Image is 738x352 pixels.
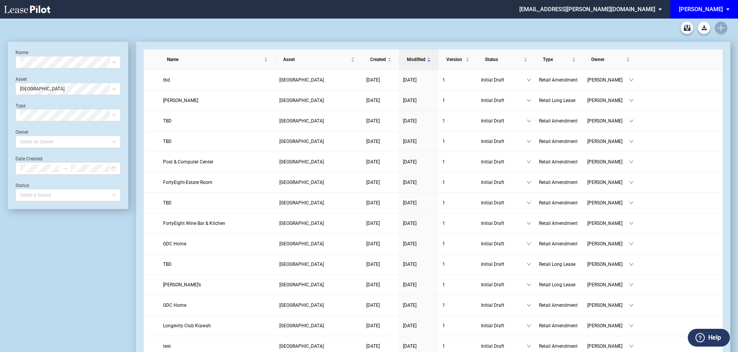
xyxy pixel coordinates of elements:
a: [PERSON_NAME] [163,97,272,104]
th: Created [362,49,399,70]
span: Freshfields Village [279,262,324,267]
span: [DATE] [366,323,380,328]
a: 1 [442,138,473,145]
span: 1 [442,200,445,206]
span: [PERSON_NAME] [587,179,629,186]
span: [DATE] [366,241,380,247]
span: 1 [442,343,445,349]
span: [DATE] [403,241,417,247]
button: Help [688,329,730,347]
a: [DATE] [403,301,435,309]
a: [GEOGRAPHIC_DATA] [279,138,359,145]
span: Status [485,56,522,63]
span: Freshfields Village [279,200,324,206]
span: 1 [442,98,445,103]
a: [DATE] [366,322,395,330]
div: [PERSON_NAME] [679,6,723,13]
span: Retail Long Lease [539,98,575,103]
span: [DATE] [366,303,380,308]
span: [PERSON_NAME] [587,301,629,309]
span: down [527,221,531,226]
span: Initial Draft [481,240,527,248]
a: 1 [442,342,473,350]
span: down [527,344,531,349]
span: Post & Computer Center [163,159,213,165]
th: Owner [583,49,638,70]
span: [DATE] [403,159,417,165]
span: [PERSON_NAME] [587,117,629,125]
a: [DATE] [366,179,395,186]
span: down [629,241,634,246]
a: [GEOGRAPHIC_DATA] [279,179,359,186]
span: [DATE] [403,118,417,124]
span: [PERSON_NAME] [587,158,629,166]
span: [DATE] [403,180,417,185]
span: Initial Draft [481,219,527,227]
a: [DATE] [403,322,435,330]
span: Initial Draft [481,199,527,207]
span: down [629,221,634,226]
a: Retail Amendment [539,322,580,330]
span: FortyEight-Estate Room [163,180,213,185]
span: [DATE] [403,98,417,103]
a: [GEOGRAPHIC_DATA] [279,322,359,330]
a: Retail Amendment [539,301,580,309]
a: [GEOGRAPHIC_DATA] [279,76,359,84]
a: Retail Amendment [539,219,580,227]
md-menu: Download Blank Form List [695,22,712,34]
a: [DATE] [403,179,435,186]
a: [GEOGRAPHIC_DATA] [279,240,359,248]
span: down [527,323,531,328]
a: [DATE] [366,138,395,145]
th: Status [477,49,535,70]
a: [DATE] [403,219,435,227]
span: down [629,303,634,308]
a: [DATE] [366,240,395,248]
span: TBD [163,262,172,267]
span: Freshfields Village [279,98,324,103]
span: down [629,119,634,123]
span: down [527,201,531,205]
a: Longevity Club Kiawah [163,322,272,330]
a: [GEOGRAPHIC_DATA] [279,260,359,268]
a: [GEOGRAPHIC_DATA] [279,199,359,207]
a: Retail Amendment [539,240,580,248]
span: down [629,78,634,82]
span: [DATE] [403,139,417,144]
span: 1 [442,221,445,226]
span: [PERSON_NAME] [587,322,629,330]
span: down [629,323,634,328]
span: 1 [442,303,445,308]
span: [DATE] [403,262,417,267]
span: 1 [442,159,445,165]
span: Monkee’s [163,282,201,287]
span: down [629,98,634,103]
span: Initial Draft [481,301,527,309]
span: 1 [442,282,445,287]
a: 1 [442,240,473,248]
span: Initial Draft [481,76,527,84]
span: Freshfields Village [279,241,324,247]
span: down [629,282,634,287]
span: Freshfields Village [279,180,324,185]
span: Retail Amendment [539,180,578,185]
span: [DATE] [366,180,380,185]
a: [DATE] [366,76,395,84]
a: TBD [163,117,272,125]
label: Name [15,50,28,55]
th: Asset [275,49,362,70]
span: [DATE] [366,200,380,206]
span: down [527,78,531,82]
a: [DATE] [366,199,395,207]
span: Freshfields Village [279,343,324,349]
span: Freshfields Village [279,159,324,165]
a: Archive [681,22,693,34]
th: Modified [399,49,439,70]
span: Retail Amendment [539,200,578,206]
a: [DATE] [403,281,435,289]
span: [DATE] [403,343,417,349]
a: GDC Home [163,301,272,309]
th: Name [159,49,275,70]
span: [DATE] [366,98,380,103]
span: [DATE] [366,139,380,144]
